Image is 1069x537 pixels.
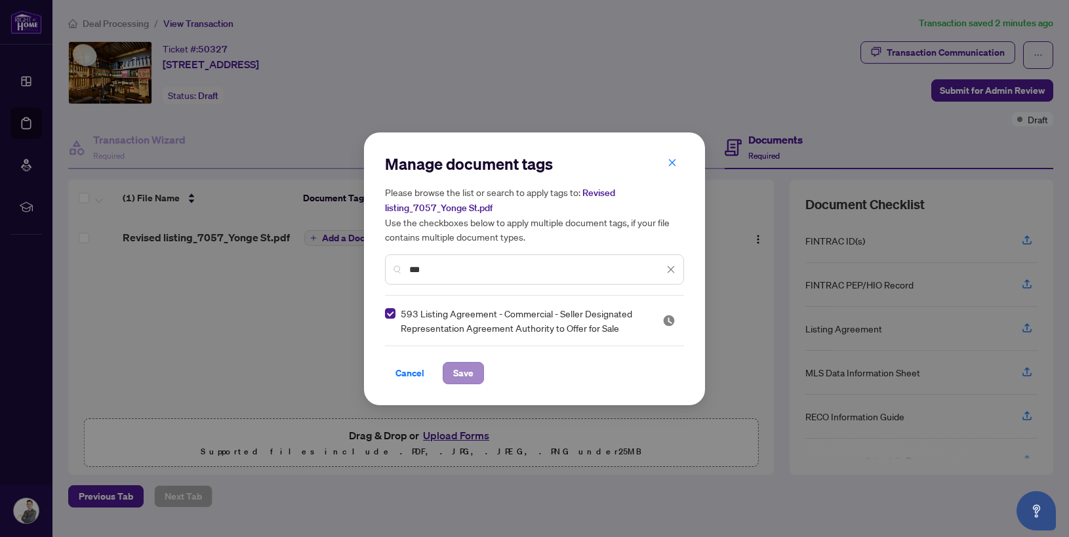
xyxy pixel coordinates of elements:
button: Cancel [385,362,435,384]
button: Save [443,362,484,384]
span: 593 Listing Agreement - Commercial - Seller Designated Representation Agreement Authority to Offe... [401,306,647,335]
span: Pending Review [662,314,676,327]
span: Save [453,363,474,384]
h5: Please browse the list or search to apply tags to: Use the checkboxes below to apply multiple doc... [385,185,684,244]
button: Open asap [1017,491,1056,530]
span: close [668,158,677,167]
span: Cancel [395,363,424,384]
h2: Manage document tags [385,153,684,174]
span: close [666,265,676,274]
img: status [662,314,676,327]
span: Revised listing_7057_Yonge St.pdf [385,187,615,214]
